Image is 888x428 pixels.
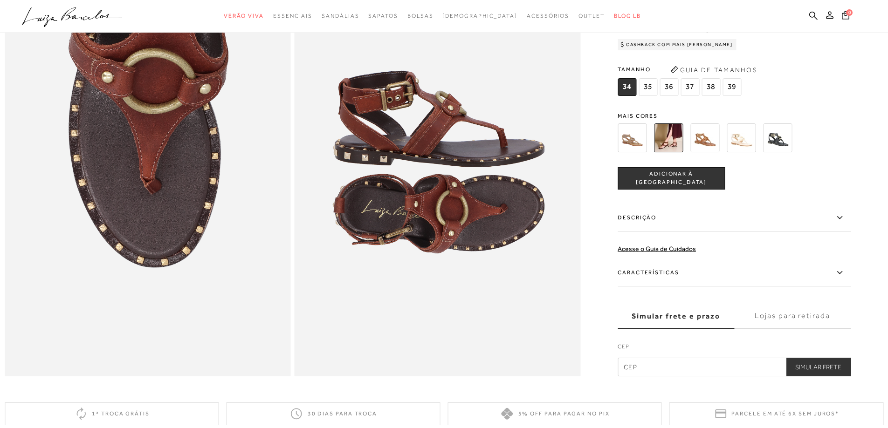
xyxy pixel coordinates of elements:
[727,123,756,152] img: SANDÁLIA RASTEIRA EM COURO OFF WHITE COM ARGOLA CENTRAL E REBITES METÁLICOS
[618,39,737,50] div: Cashback com Mais [PERSON_NAME]
[618,113,851,119] span: Mais cores
[614,13,641,19] span: BLOG LB
[407,13,434,19] span: Bolsas
[368,13,398,19] span: Sapatos
[618,78,636,96] span: 34
[618,358,851,376] input: CEP
[368,7,398,25] a: categoryNavScreenReaderText
[639,78,657,96] span: 35
[734,304,851,329] label: Lojas para retirada
[839,10,852,23] button: 0
[763,123,792,152] img: SANDÁLIA RASTEIRA EM COURO PRETO COM ARGOLA CENTRAL E REBITES METÁLICOS
[5,402,219,425] div: 1ª troca grátis
[527,7,569,25] a: categoryNavScreenReaderText
[618,259,851,286] label: Características
[618,123,647,152] img: SANDÁLIA RASTEIRA DE DEDO EM CAMURÇA BEGE FENDI COM REBITES
[322,7,359,25] a: categoryNavScreenReaderText
[527,13,569,19] span: Acessórios
[224,7,264,25] a: categoryNavScreenReaderText
[618,170,724,187] span: ADICIONAR À [GEOGRAPHIC_DATA]
[723,78,741,96] span: 39
[448,402,662,425] div: 5% off para pagar no PIX
[322,13,359,19] span: Sandálias
[618,167,725,190] button: ADICIONAR À [GEOGRAPHIC_DATA]
[273,13,312,19] span: Essenciais
[660,78,678,96] span: 36
[618,204,851,231] label: Descrição
[226,402,440,425] div: 30 dias para troca
[690,123,719,152] img: SANDÁLIA RASTEIRA EM COURO CARAMELO COM ARGOLA CENTRAL E REBITES METÁLICOS
[618,342,851,355] label: CEP
[654,123,683,152] img: SANDÁLIA RASTEIRA DE DEDO EM COURO CAFÉ COM REBITES
[407,7,434,25] a: categoryNavScreenReaderText
[614,7,641,25] a: BLOG LB
[618,62,743,76] span: Tamanho
[578,13,605,19] span: Outlet
[442,13,517,19] span: [DEMOGRAPHIC_DATA]
[702,78,720,96] span: 38
[846,9,853,16] span: 0
[681,78,699,96] span: 37
[786,358,851,376] button: Simular Frete
[273,7,312,25] a: categoryNavScreenReaderText
[442,7,517,25] a: noSubCategoriesText
[224,13,264,19] span: Verão Viva
[578,7,605,25] a: categoryNavScreenReaderText
[618,245,696,252] a: Acesse o Guia de Cuidados
[667,62,760,77] button: Guia de Tamanhos
[618,304,734,329] label: Simular frete e prazo
[669,402,883,425] div: Parcele em até 6x sem juros*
